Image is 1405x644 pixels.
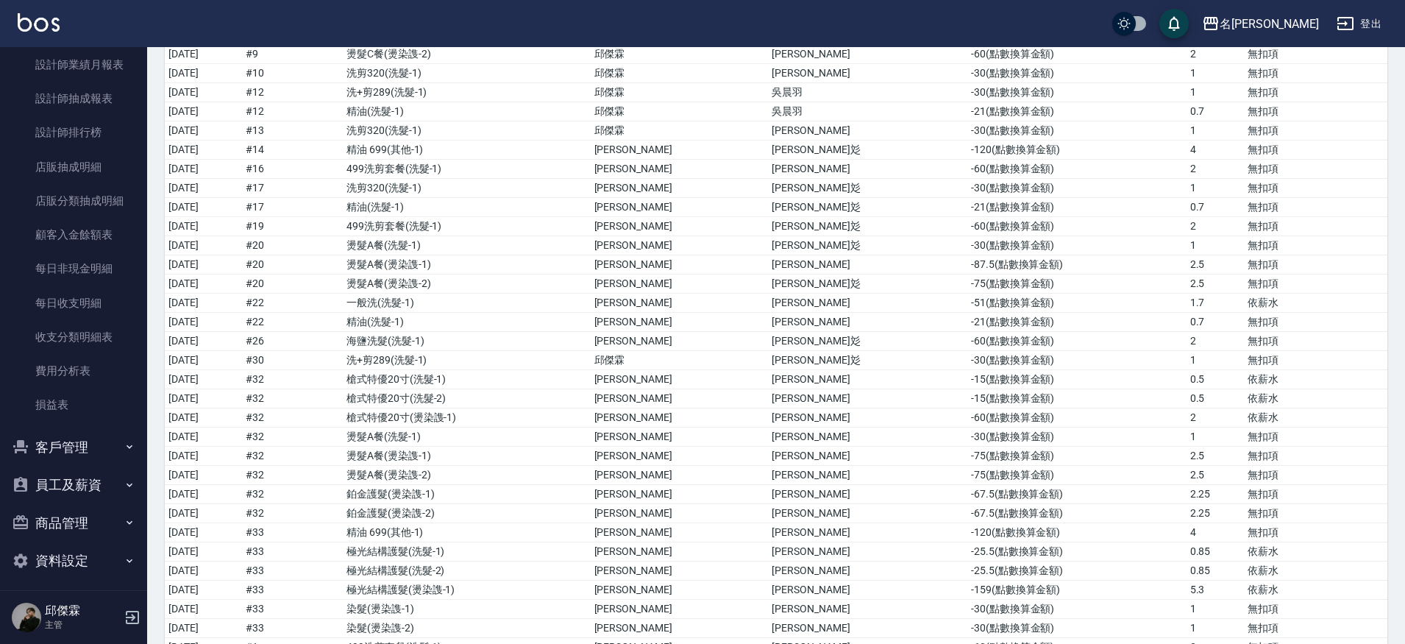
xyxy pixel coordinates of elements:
td: [PERSON_NAME] [768,64,967,83]
td: 極光結構護髮 ( 洗髮-2 ) [343,562,591,581]
td: 邱傑霖 [591,83,769,102]
td: 4 [1187,141,1245,160]
td: [PERSON_NAME] [591,504,769,523]
td: -21 ( 點數換算金額 ) [967,198,1187,217]
td: 燙髮A餐 ( 洗髮-1 ) [343,428,591,447]
td: [PERSON_NAME]彣 [768,351,967,370]
td: [PERSON_NAME] [768,523,967,542]
td: [PERSON_NAME] [591,236,769,255]
td: 2.5 [1187,447,1245,466]
img: Logo [18,13,60,32]
td: 1 [1187,428,1245,447]
td: # 32 [242,485,343,504]
button: 資料設定 [6,542,141,580]
td: -60 ( 點數換算金額 ) [967,332,1187,351]
td: 2 [1187,332,1245,351]
td: 槍式特優20寸 ( 洗髮-1 ) [343,370,591,389]
a: 設計師抽成報表 [6,82,141,116]
td: [PERSON_NAME] [768,600,967,619]
td: [PERSON_NAME] [591,600,769,619]
td: # 19 [242,217,343,236]
td: # 12 [242,83,343,102]
a: 損益表 [6,388,141,422]
td: 0.7 [1187,198,1245,217]
td: 無扣項 [1244,466,1387,485]
td: -21 ( 點數換算金額 ) [967,102,1187,121]
button: save [1159,9,1189,38]
button: 登出 [1331,10,1387,38]
td: 依薪水 [1244,389,1387,408]
td: # 32 [242,447,343,466]
td: # 14 [242,141,343,160]
td: -67.5 ( 點數換算金額 ) [967,504,1187,523]
td: -87.5 ( 點數換算金額 ) [967,255,1187,275]
td: [DATE] [165,581,242,600]
button: 名[PERSON_NAME] [1196,9,1325,39]
td: [PERSON_NAME] [591,370,769,389]
td: 0.85 [1187,562,1245,581]
td: 邱傑霖 [591,64,769,83]
td: -30 ( 點數換算金額 ) [967,428,1187,447]
td: [PERSON_NAME] [591,581,769,600]
td: 極光結構護髮 ( 燙染謢-1 ) [343,581,591,600]
td: 精油 699 ( 其他-1 ) [343,141,591,160]
td: [DATE] [165,447,242,466]
td: -60 ( 點數換算金額 ) [967,217,1187,236]
td: [PERSON_NAME] [768,45,967,64]
td: 無扣項 [1244,447,1387,466]
td: [DATE] [165,466,242,485]
td: [DATE] [165,141,242,160]
td: # 12 [242,102,343,121]
td: # 32 [242,504,343,523]
td: [PERSON_NAME] [768,447,967,466]
td: 1 [1187,236,1245,255]
td: 無扣項 [1244,198,1387,217]
td: [PERSON_NAME] [591,523,769,542]
h5: 邱傑霖 [45,604,120,618]
td: 無扣項 [1244,619,1387,638]
a: 設計師業績月報表 [6,48,141,82]
td: # 32 [242,389,343,408]
td: [PERSON_NAME]彣 [768,141,967,160]
td: [DATE] [165,179,242,198]
td: [DATE] [165,485,242,504]
td: [PERSON_NAME] [768,370,967,389]
td: -51 ( 點數換算金額 ) [967,294,1187,313]
td: [PERSON_NAME] [768,428,967,447]
td: 吳晨羽 [768,83,967,102]
td: -30 ( 點數換算金額 ) [967,121,1187,141]
td: 依薪水 [1244,562,1387,581]
td: [PERSON_NAME] [591,198,769,217]
td: # 17 [242,179,343,198]
td: [DATE] [165,351,242,370]
td: -21 ( 點數換算金額 ) [967,313,1187,332]
td: 2.5 [1187,466,1245,485]
td: 1 [1187,121,1245,141]
button: 員工及薪資 [6,466,141,504]
td: [PERSON_NAME] [591,389,769,408]
td: [DATE] [165,45,242,64]
td: [PERSON_NAME] [591,179,769,198]
td: 2.25 [1187,504,1245,523]
td: [PERSON_NAME] [768,619,967,638]
td: 4 [1187,523,1245,542]
td: 海鹽洗髮 ( 洗髮-1 ) [343,332,591,351]
td: -75 ( 點數換算金額 ) [967,447,1187,466]
td: 1 [1187,83,1245,102]
td: 洗+剪289 ( 洗髮-1 ) [343,351,591,370]
td: # 32 [242,428,343,447]
td: -30 ( 點數換算金額 ) [967,236,1187,255]
td: -15 ( 點數換算金額 ) [967,389,1187,408]
td: 0.85 [1187,542,1245,562]
td: # 16 [242,160,343,179]
td: -60 ( 點數換算金額 ) [967,160,1187,179]
td: [PERSON_NAME]彣 [768,275,967,294]
td: [PERSON_NAME] [768,504,967,523]
td: 2.5 [1187,255,1245,275]
td: [DATE] [165,428,242,447]
td: 槍式特優20寸 ( 洗髮-2 ) [343,389,591,408]
td: [PERSON_NAME] [768,313,967,332]
td: # 32 [242,408,343,428]
td: -15 ( 點數換算金額 ) [967,370,1187,389]
td: # 33 [242,581,343,600]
